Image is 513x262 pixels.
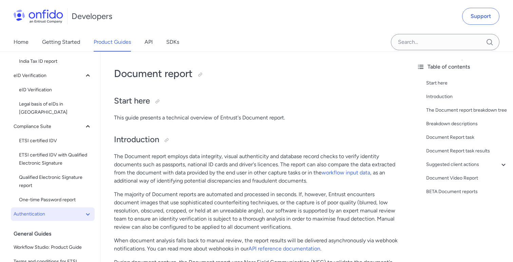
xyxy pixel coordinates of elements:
[14,72,84,80] span: eID Verification
[426,133,508,142] a: Document Report task
[426,79,508,87] a: Start here
[114,237,398,253] p: When document analysis falls back to manual review, the report results will be delivered asynchro...
[426,188,508,196] a: BETA Document reports
[426,93,508,101] a: Introduction
[426,147,508,155] a: Document Report task results
[248,245,320,252] a: API reference documentation
[426,120,508,128] a: Breakdown descriptions
[426,174,508,182] a: Document Video Report
[19,86,92,94] span: eID Verification
[114,134,398,146] h2: Introduction
[462,8,499,25] a: Support
[11,207,95,221] button: Authentication
[14,10,63,23] img: Onfido Logo
[426,106,508,114] a: The Document report breakdown tree
[19,57,92,65] span: India Tax ID report
[14,123,84,131] span: Compliance Suite
[391,34,499,50] input: Onfido search input field
[114,114,398,122] p: This guide presents a technical overview of Entrust's Document report.
[94,33,131,52] a: Product Guides
[417,63,508,71] div: Table of contents
[14,210,84,218] span: Authentication
[16,193,95,207] a: One-time Password report
[19,196,92,204] span: One-time Password report
[426,161,508,169] a: Suggested client actions
[166,33,179,52] a: SDKs
[114,190,398,231] p: The majority of Document reports are automated and processed in seconds. If, however, Entrust enc...
[16,134,95,148] a: ETSI certified IDV
[42,33,80,52] a: Getting Started
[145,33,153,52] a: API
[19,137,92,145] span: ETSI certified IDV
[11,69,95,82] button: eID Verification
[19,100,92,116] span: Legal basis of eIDs in [GEOGRAPHIC_DATA]
[72,11,112,22] h1: Developers
[19,173,92,190] span: Qualified Electronic Signature report
[16,83,95,97] a: eID Verification
[19,151,92,167] span: ETSI certified IDV with Qualified Electronic Signature
[11,120,95,133] button: Compliance Suite
[16,97,95,119] a: Legal basis of eIDs in [GEOGRAPHIC_DATA]
[14,227,97,241] div: General Guides
[16,171,95,192] a: Qualified Electronic Signature report
[11,241,95,254] a: Workflow Studio: Product Guide
[114,67,398,80] h1: Document report
[114,152,398,185] p: The Document report employs data integrity, visual authenticity and database record checks to ver...
[14,243,92,251] span: Workflow Studio: Product Guide
[322,169,370,176] a: workflow input data
[16,148,95,170] a: ETSI certified IDV with Qualified Electronic Signature
[16,55,95,68] a: India Tax ID report
[14,33,28,52] a: Home
[114,95,398,107] h2: Start here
